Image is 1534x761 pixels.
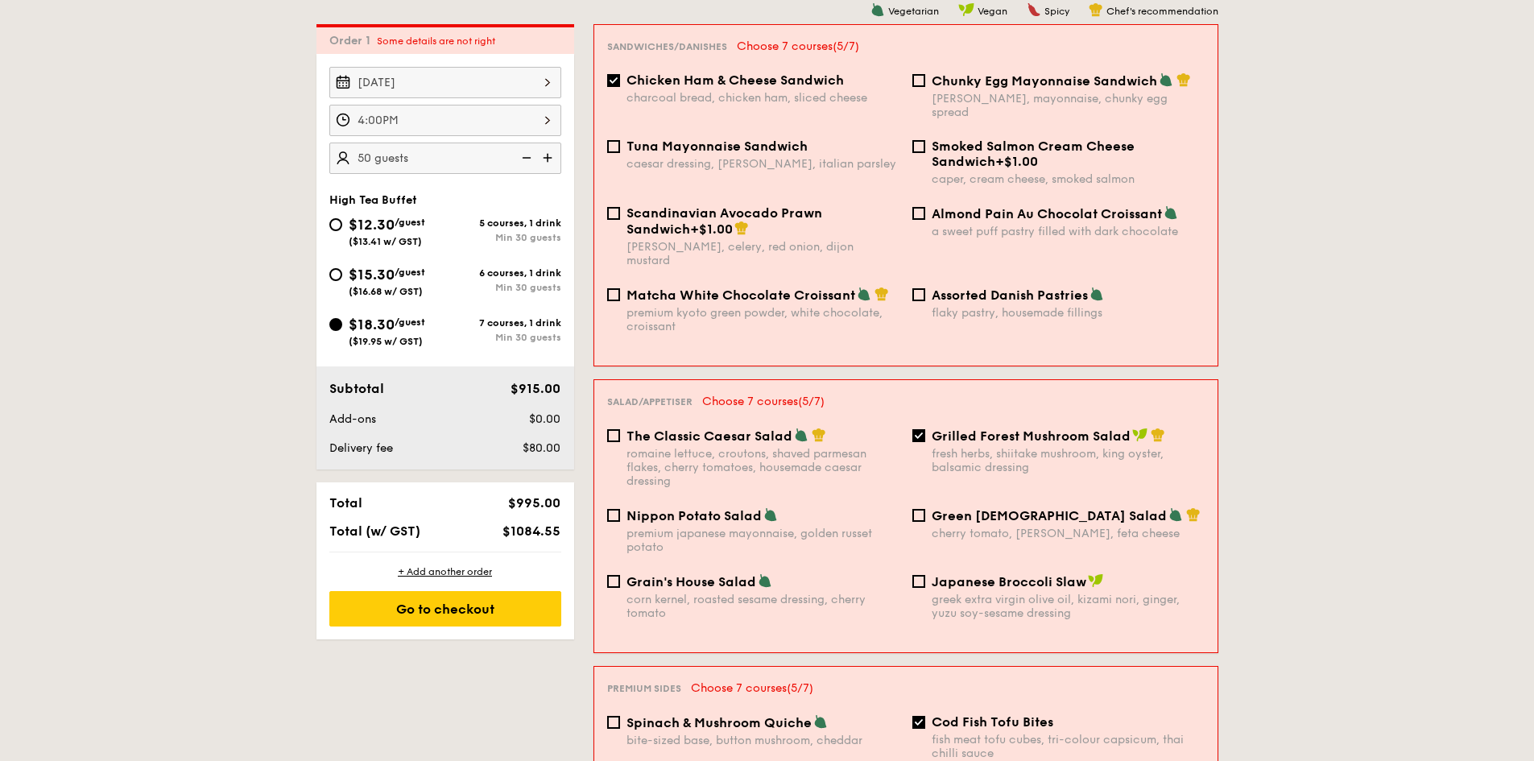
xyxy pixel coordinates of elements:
[607,396,693,407] span: Salad/Appetiser
[875,287,889,301] img: icon-chef-hat.a58ddaea.svg
[513,143,537,173] img: icon-reduce.1d2dbef1.svg
[349,236,422,247] span: ($13.41 w/ GST)
[445,282,561,293] div: Min 30 guests
[445,267,561,279] div: 6 courses, 1 drink
[763,507,778,522] img: icon-vegetarian.fe4039eb.svg
[626,428,792,444] span: The Classic Caesar Salad
[607,288,620,301] input: Matcha White Chocolate Croissantpremium kyoto green powder, white chocolate, croissant
[1106,6,1218,17] span: Chef's recommendation
[626,157,899,171] div: caesar dressing, [PERSON_NAME], italian parsley
[626,447,899,488] div: romaine lettuce, croutons, shaved parmesan flakes, cherry tomatoes, housemade caesar dressing
[502,523,560,539] span: $1084.55
[932,714,1053,730] span: Cod Fish Tofu Bites
[932,287,1088,303] span: Assorted Danish Pastries
[1090,287,1104,301] img: icon-vegetarian.fe4039eb.svg
[329,193,417,207] span: High Tea Buffet
[794,428,808,442] img: icon-vegetarian.fe4039eb.svg
[1168,507,1183,522] img: icon-vegetarian.fe4039eb.svg
[445,332,561,343] div: Min 30 guests
[1159,72,1173,87] img: icon-vegetarian.fe4039eb.svg
[737,39,859,53] span: Choose 7 courses
[607,74,620,87] input: Chicken Ham & Cheese Sandwichcharcoal bread, chicken ham, sliced cheese
[932,139,1135,169] span: Smoked Salmon Cream Cheese Sandwich
[349,286,423,297] span: ($16.68 w/ GST)
[349,336,423,347] span: ($19.95 w/ GST)
[626,574,756,589] span: Grain's House Salad
[787,681,813,695] span: (5/7)
[626,240,899,267] div: [PERSON_NAME], celery, red onion, dijon mustard
[958,2,974,17] img: icon-vegan.f8ff3823.svg
[329,67,561,98] input: Event date
[329,565,561,578] div: + Add another order
[626,139,808,154] span: Tuna Mayonnaise Sandwich
[329,218,342,231] input: $12.30/guest($13.41 w/ GST)5 courses, 1 drinkMin 30 guests
[607,140,620,153] input: Tuna Mayonnaise Sandwichcaesar dressing, [PERSON_NAME], italian parsley
[626,91,899,105] div: charcoal bread, chicken ham, sliced cheese
[932,527,1205,540] div: cherry tomato, [PERSON_NAME], feta cheese
[607,575,620,588] input: Grain's House Saladcorn kernel, roasted sesame dressing, cherry tomato
[626,508,762,523] span: Nippon Potato Salad
[995,154,1038,169] span: +$1.00
[798,395,825,408] span: (5/7)
[626,734,899,747] div: bite-sized base, button mushroom, cheddar
[395,316,425,328] span: /guest
[329,318,342,331] input: $18.30/guest($19.95 w/ GST)7 courses, 1 drinkMin 30 guests
[758,573,772,588] img: icon-vegetarian.fe4039eb.svg
[912,288,925,301] input: Assorted Danish Pastriesflaky pastry, housemade fillings
[812,428,826,442] img: icon-chef-hat.a58ddaea.svg
[529,412,560,426] span: $0.00
[932,574,1086,589] span: Japanese Broccoli Slaw
[932,733,1205,760] div: fish meat tofu cubes, tri-colour capsicum, thai chilli sauce
[329,105,561,136] input: Event time
[607,683,681,694] span: Premium sides
[607,207,620,220] input: Scandinavian Avocado Prawn Sandwich+$1.00[PERSON_NAME], celery, red onion, dijon mustard
[626,593,899,620] div: corn kernel, roasted sesame dressing, cherry tomato
[329,412,376,426] span: Add-ons
[626,715,812,730] span: Spinach & Mushroom Quiche
[329,34,377,48] span: Order 1
[626,72,844,88] span: Chicken Ham & Cheese Sandwich
[912,140,925,153] input: Smoked Salmon Cream Cheese Sandwich+$1.00caper, cream cheese, smoked salmon
[329,143,561,174] input: Number of guests
[377,35,495,47] span: Some details are not right
[932,92,1205,119] div: [PERSON_NAME], mayonnaise, chunky egg spread
[1044,6,1069,17] span: Spicy
[912,429,925,442] input: Grilled Forest Mushroom Saladfresh herbs, shiitake mushroom, king oyster, balsamic dressing
[1089,2,1103,17] img: icon-chef-hat.a58ddaea.svg
[932,206,1162,221] span: Almond Pain Au Chocolat Croissant
[702,395,825,408] span: Choose 7 courses
[1132,428,1148,442] img: icon-vegan.f8ff3823.svg
[329,495,362,511] span: Total
[607,716,620,729] input: Spinach & Mushroom Quichebite-sized base, button mushroom, cheddar
[978,6,1007,17] span: Vegan
[395,267,425,278] span: /guest
[349,216,395,234] span: $12.30
[932,428,1131,444] span: Grilled Forest Mushroom Salad
[607,509,620,522] input: Nippon Potato Saladpremium japanese mayonnaise, golden russet potato
[395,217,425,228] span: /guest
[511,381,560,396] span: $915.00
[445,217,561,229] div: 5 courses, 1 drink
[888,6,939,17] span: Vegetarian
[349,316,395,333] span: $18.30
[932,225,1205,238] div: a sweet puff pastry filled with dark chocolate
[1164,205,1178,220] img: icon-vegetarian.fe4039eb.svg
[1176,72,1191,87] img: icon-chef-hat.a58ddaea.svg
[349,266,395,283] span: $15.30
[329,523,420,539] span: Total (w/ GST)
[813,714,828,729] img: icon-vegetarian.fe4039eb.svg
[912,74,925,87] input: Chunky Egg Mayonnaise Sandwich[PERSON_NAME], mayonnaise, chunky egg spread
[626,205,822,237] span: Scandinavian Avocado Prawn Sandwich
[329,591,561,627] div: Go to checkout
[932,593,1205,620] div: greek extra virgin olive oil, kizami nori, ginger, yuzu soy-sesame dressing
[626,287,855,303] span: Matcha White Chocolate Croissant
[523,441,560,455] span: $80.00
[508,495,560,511] span: $995.00
[690,221,733,237] span: +$1.00
[932,306,1205,320] div: flaky pastry, housemade fillings
[607,41,727,52] span: Sandwiches/Danishes
[445,232,561,243] div: Min 30 guests
[329,381,384,396] span: Subtotal
[329,441,393,455] span: Delivery fee
[626,306,899,333] div: premium kyoto green powder, white chocolate, croissant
